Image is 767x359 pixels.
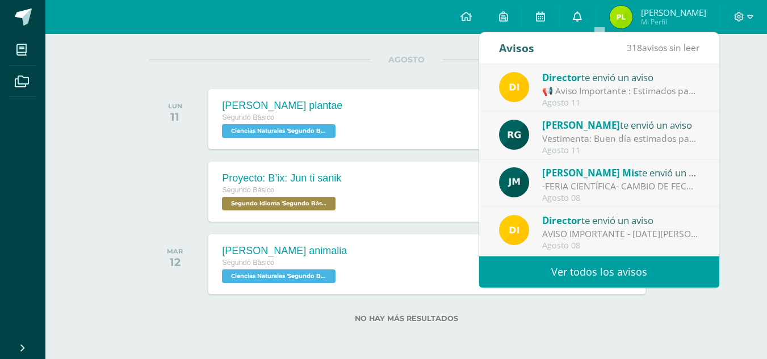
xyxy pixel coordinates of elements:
img: f0b35651ae50ff9c693c4cbd3f40c4bb.png [499,215,529,245]
span: [PERSON_NAME] Mis [542,166,639,179]
div: [PERSON_NAME] plantae [222,100,342,112]
span: Segundo Básico [222,259,274,267]
img: f0b35651ae50ff9c693c4cbd3f40c4bb.png [499,72,529,102]
div: Agosto 08 [542,193,700,203]
div: Vestimenta: Buen día estimados padres de familia y estudiantes. Espero que se encuentren muy bien... [542,132,700,145]
span: [PERSON_NAME] [641,7,706,18]
img: 6bd1f88eaa8f84a993684add4ac8f9ce.png [499,167,529,197]
div: Agosto 11 [542,146,700,155]
span: [PERSON_NAME] [542,119,620,132]
div: 11 [168,110,182,124]
div: Proyecto: B’ix: Jun ti sanik [222,172,341,184]
div: LUN [168,102,182,110]
span: Ciencias Naturales 'Segundo Básico B' [222,269,336,283]
span: Ciencias Naturales 'Segundo Básico B' [222,124,336,138]
div: te envió un aviso [542,213,700,227]
div: AVISO IMPORTANTE - LUNES 11 DE AGOSTO: Estimados padres de familia y/o encargados: Les informamos... [542,227,700,240]
span: Director [542,214,581,227]
div: 📢 Aviso Importante : Estimados padres de familia y/o encargados: 📆 martes 12 de agosto de 2025, s... [542,85,700,98]
div: Agosto 11 [542,98,700,108]
span: AGOSTO [370,54,443,65]
img: 24ef3269677dd7dd963c57b86ff4a022.png [499,120,529,150]
div: te envió un aviso [542,165,700,180]
div: te envió un aviso [542,70,700,85]
div: 12 [167,255,183,269]
div: Agosto 08 [542,241,700,251]
div: MAR [167,247,183,255]
img: 53184f9c6ed7c68a8dc9eac54f48e910.png [610,6,632,28]
div: -FERIA CIENTÍFICA- CAMBIO DE FECHA-: Buena tarde queridos estudiantes espero se encuentren bien. ... [542,180,700,193]
label: No hay más resultados [149,314,663,323]
span: Director [542,71,581,84]
div: Avisos [499,32,534,64]
span: 318 [627,41,642,54]
div: [PERSON_NAME] animalia [222,245,347,257]
span: avisos sin leer [627,41,699,54]
div: te envió un aviso [542,117,700,132]
span: Segundo Básico [222,113,274,121]
span: Mi Perfil [641,17,706,27]
span: Segundo Idioma 'Segundo Básico B' [222,197,336,210]
span: Segundo Básico [222,186,274,194]
a: Ver todos los avisos [479,256,719,288]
